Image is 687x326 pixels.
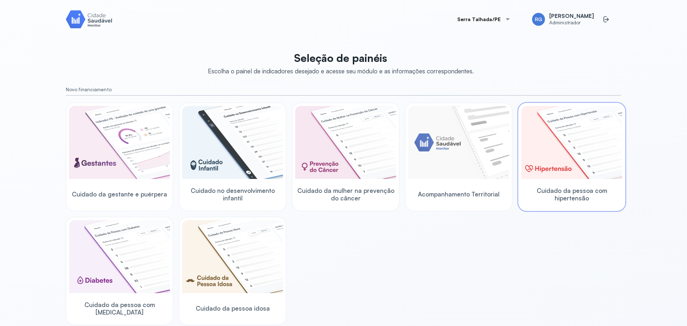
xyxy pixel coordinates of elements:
[549,13,594,20] span: [PERSON_NAME]
[521,106,622,179] img: hypertension.png
[208,67,474,75] div: Escolha o painel de indicadores desejado e acesse seu módulo e as informações correspondentes.
[69,220,170,293] img: diabetics.png
[182,187,283,202] span: Cuidado no desenvolvimento infantil
[295,187,396,202] span: Cuidado da mulher na prevenção do câncer
[196,305,270,312] span: Cuidado da pessoa idosa
[182,220,283,293] img: elderly.png
[66,9,112,29] img: Logotipo do produto Monitor
[66,87,621,93] small: Novo financiamento
[521,187,622,202] span: Cuidado da pessoa com hipertensão
[449,12,519,26] button: Serra Talhada/PE
[182,106,283,179] img: child-development.png
[69,301,170,316] span: Cuidado da pessoa com [MEDICAL_DATA]
[295,106,396,179] img: woman-cancer-prevention-care.png
[69,106,170,179] img: pregnants.png
[408,106,509,179] img: placeholder-module-ilustration.png
[72,190,167,198] span: Cuidado da gestante e puérpera
[535,16,542,23] span: RG
[549,20,594,26] span: Administrador
[208,52,474,64] p: Seleção de painéis
[418,190,500,198] span: Acompanhamento Territorial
